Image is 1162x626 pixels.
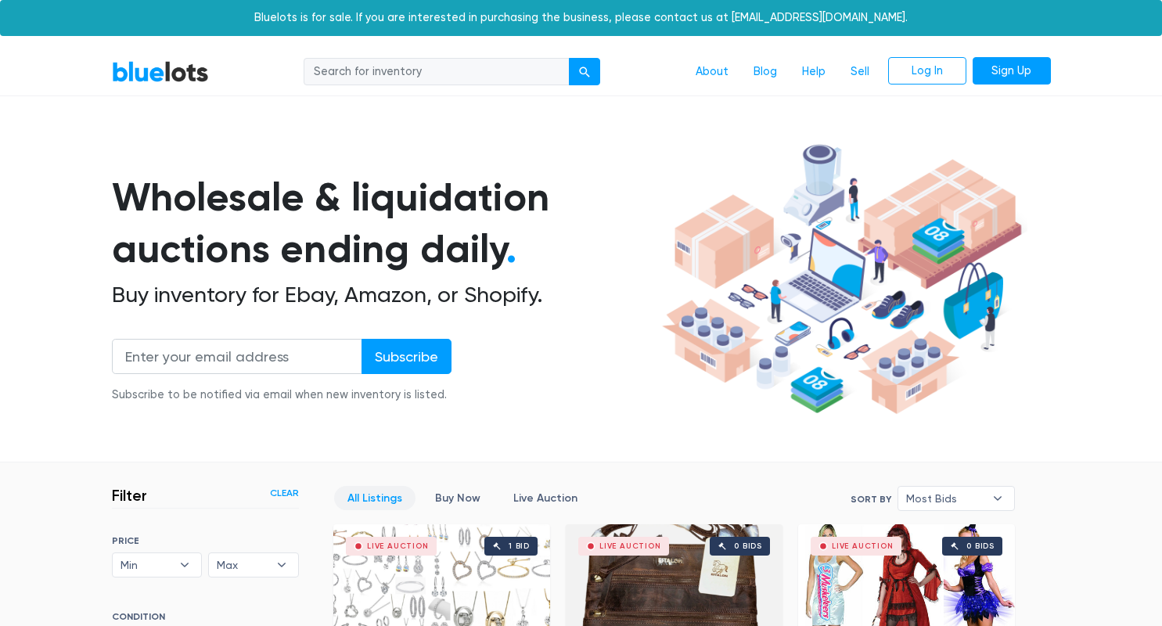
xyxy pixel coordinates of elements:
[973,57,1051,85] a: Sign Up
[832,542,894,550] div: Live Auction
[966,542,995,550] div: 0 bids
[683,57,741,87] a: About
[422,486,494,510] a: Buy Now
[334,486,416,510] a: All Listings
[657,137,1027,422] img: hero-ee84e7d0318cb26816c560f6b4441b76977f77a177738b4e94f68c95b2b83dbb.png
[981,487,1014,510] b: ▾
[838,57,882,87] a: Sell
[112,282,657,308] h2: Buy inventory for Ebay, Amazon, or Shopify.
[112,339,362,374] input: Enter your email address
[112,486,147,505] h3: Filter
[888,57,966,85] a: Log In
[362,339,451,374] input: Subscribe
[500,486,591,510] a: Live Auction
[112,171,657,275] h1: Wholesale & liquidation auctions ending daily
[217,553,268,577] span: Max
[168,553,201,577] b: ▾
[270,486,299,500] a: Clear
[112,60,209,83] a: BlueLots
[121,553,172,577] span: Min
[734,542,762,550] div: 0 bids
[112,387,451,404] div: Subscribe to be notified via email when new inventory is listed.
[790,57,838,87] a: Help
[367,542,429,550] div: Live Auction
[265,553,298,577] b: ▾
[304,58,570,86] input: Search for inventory
[599,542,661,550] div: Live Auction
[112,535,299,546] h6: PRICE
[741,57,790,87] a: Blog
[906,487,984,510] span: Most Bids
[509,542,530,550] div: 1 bid
[506,225,516,272] span: .
[851,492,891,506] label: Sort By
